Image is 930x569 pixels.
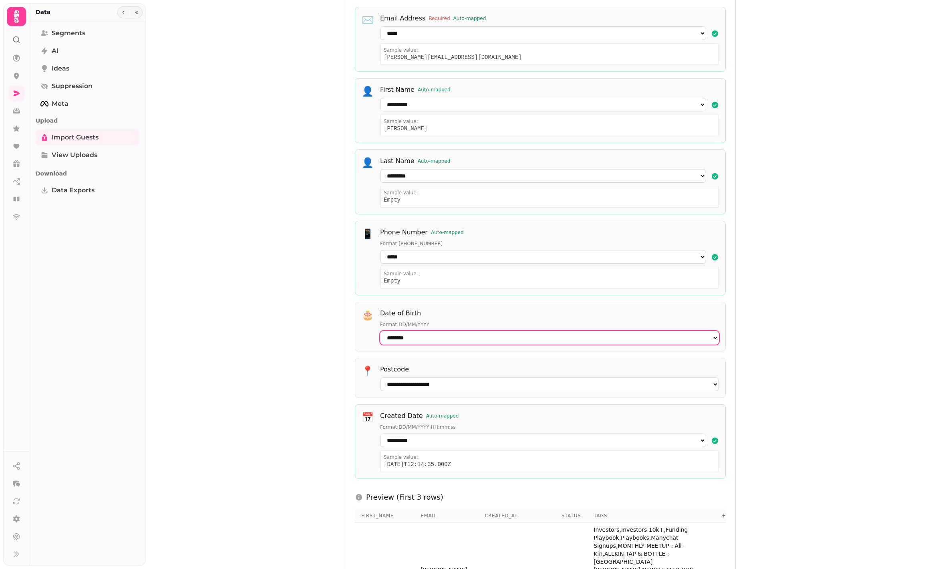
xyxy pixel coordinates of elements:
[380,240,719,247] p: Format: [PHONE_NUMBER]
[431,229,464,236] span: Auto-mapped
[380,321,719,328] p: Format: DD/MM/YYYY
[414,509,478,523] th: email
[380,411,423,421] label: Created Date
[36,78,139,94] a: Suppression
[36,129,139,145] a: Import Guests
[362,228,374,240] div: 📱
[453,15,486,22] span: Auto-mapped
[380,365,409,374] label: Postcode
[362,309,374,321] div: 🎂
[36,43,139,59] a: AI
[384,454,715,460] p: Sample value:
[384,196,715,204] p: Empty
[36,182,139,198] a: Data Exports
[52,28,85,38] span: Segments
[384,190,715,196] p: Sample value:
[384,118,715,125] p: Sample value:
[36,96,139,112] a: Meta
[380,309,421,318] label: Date of Birth
[384,47,715,53] p: Sample value:
[362,156,374,169] div: 👤
[715,509,753,523] th: + 42 more
[36,147,139,163] a: View Uploads
[587,509,715,523] th: tags
[36,166,139,181] p: Download
[555,509,588,523] th: status
[384,125,715,133] p: [PERSON_NAME]
[380,424,719,430] p: Format: DD/MM/YYYY HH:mm:ss
[418,158,451,164] span: Auto-mapped
[52,150,97,160] span: View Uploads
[384,53,715,61] p: [PERSON_NAME][EMAIL_ADDRESS][DOMAIN_NAME]
[52,46,58,56] span: AI
[52,186,95,195] span: Data Exports
[52,99,68,109] span: Meta
[366,492,443,503] h3: Preview (First 3 rows)
[380,14,425,23] label: Email Address
[29,22,146,566] nav: Tabs
[36,25,139,41] a: Segments
[355,509,414,523] th: first_name
[384,270,715,277] p: Sample value:
[429,15,450,22] span: Required
[384,277,715,285] p: Empty
[36,8,50,16] h2: Data
[362,411,374,424] div: 📅
[36,61,139,77] a: Ideas
[36,113,139,128] p: Upload
[362,365,374,377] div: 📍
[418,87,451,93] span: Auto-mapped
[380,85,415,95] label: First Name
[384,460,715,468] p: [DATE]T12:14:35.000Z
[362,85,374,98] div: 👤
[380,228,428,237] label: Phone Number
[380,156,415,166] label: Last Name
[478,509,555,523] th: created_at
[52,64,69,73] span: Ideas
[362,14,374,26] div: ✉️
[426,413,459,419] span: Auto-mapped
[52,81,93,91] span: Suppression
[52,133,99,142] span: Import Guests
